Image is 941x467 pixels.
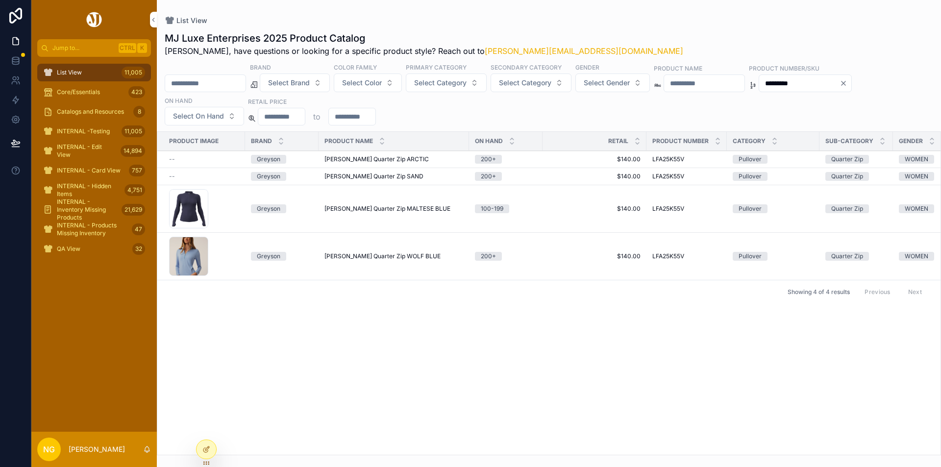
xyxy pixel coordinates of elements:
[250,63,271,72] label: Brand
[251,155,313,164] a: Greyson
[406,63,467,72] label: Primary Category
[475,155,537,164] a: 200+
[57,167,121,174] span: INTERNAL - Card View
[124,184,145,196] div: 4,751
[652,155,684,163] span: LFA25K55V
[575,74,650,92] button: Select Button
[548,155,641,163] a: $140.00
[733,155,814,164] a: Pullover
[260,74,330,92] button: Select Button
[169,155,239,163] a: --
[57,198,118,221] span: INTERNAL - Inventory Missing Products
[268,78,310,88] span: Select Brand
[831,172,863,181] div: Quarter Zip
[840,79,851,87] button: Clear
[119,43,136,53] span: Ctrl
[481,155,496,164] div: 200+
[491,63,562,72] label: Secondary Category
[37,201,151,219] a: INTERNAL - Inventory Missing Products21,629
[608,137,628,145] span: Retail
[548,205,641,213] a: $140.00
[57,245,80,253] span: QA View
[324,172,423,180] span: [PERSON_NAME] Quarter Zip SAND
[739,155,762,164] div: Pullover
[739,252,762,261] div: Pullover
[257,155,280,164] div: Greyson
[31,57,157,270] div: scrollable content
[652,172,684,180] span: LFA25K55V
[733,137,766,145] span: Category
[548,252,641,260] a: $140.00
[652,137,709,145] span: Product Number
[169,172,175,180] span: --
[324,252,441,260] span: [PERSON_NAME] Quarter Zip WOLF BLUE
[176,16,207,25] span: List View
[37,162,151,179] a: INTERNAL - Card View757
[652,252,721,260] a: LFA25K55V
[37,103,151,121] a: Catalogs and Resources8
[257,204,280,213] div: Greyson
[905,204,928,213] div: WOMEN
[905,172,928,181] div: WOMEN
[257,172,280,181] div: Greyson
[128,86,145,98] div: 423
[165,45,683,57] span: [PERSON_NAME], have questions or looking for a specific product style? Reach out to
[825,204,887,213] a: Quarter Zip
[37,83,151,101] a: Core/Essentials423
[334,63,377,72] label: Color Family
[37,39,151,57] button: Jump to...CtrlK
[122,125,145,137] div: 11,005
[173,111,224,121] span: Select On Hand
[251,252,313,261] a: Greyson
[475,204,537,213] a: 100-199
[739,204,762,213] div: Pullover
[825,172,887,181] a: Quarter Zip
[37,181,151,199] a: INTERNAL - Hidden Items4,751
[165,96,193,105] label: On Hand
[138,44,146,52] span: K
[57,108,124,116] span: Catalogs and Resources
[324,137,373,145] span: Product Name
[57,88,100,96] span: Core/Essentials
[37,221,151,238] a: INTERNAL - Products Missing Inventory47
[169,155,175,163] span: --
[652,205,721,213] a: LFA25K55V
[57,143,117,159] span: INTERNAL - Edit View
[132,223,145,235] div: 47
[739,172,762,181] div: Pullover
[248,97,287,106] label: Retail Price
[57,221,128,237] span: INTERNAL - Products Missing Inventory
[485,46,683,56] a: [PERSON_NAME][EMAIL_ADDRESS][DOMAIN_NAME]
[733,252,814,261] a: Pullover
[122,204,145,216] div: 21,629
[324,172,463,180] a: [PERSON_NAME] Quarter Zip SAND
[37,240,151,258] a: QA View32
[491,74,571,92] button: Select Button
[251,204,313,213] a: Greyson
[52,44,115,52] span: Jump to...
[251,137,272,145] span: Brand
[342,78,382,88] span: Select Color
[324,252,463,260] a: [PERSON_NAME] Quarter Zip WOLF BLUE
[481,204,503,213] div: 100-199
[652,155,721,163] a: LFA25K55V
[825,252,887,261] a: Quarter Zip
[324,205,463,213] a: [PERSON_NAME] Quarter Zip MALTESE BLUE
[165,31,683,45] h1: MJ Luxe Enterprises 2025 Product Catalog
[43,443,55,455] span: NG
[257,252,280,261] div: Greyson
[548,172,641,180] span: $140.00
[37,142,151,160] a: INTERNAL - Edit View14,894
[481,172,496,181] div: 200+
[406,74,487,92] button: Select Button
[652,205,684,213] span: LFA25K55V
[57,69,82,76] span: List View
[475,137,503,145] span: On Hand
[85,12,103,27] img: App logo
[831,155,863,164] div: Quarter Zip
[733,204,814,213] a: Pullover
[251,172,313,181] a: Greyson
[575,63,599,72] label: Gender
